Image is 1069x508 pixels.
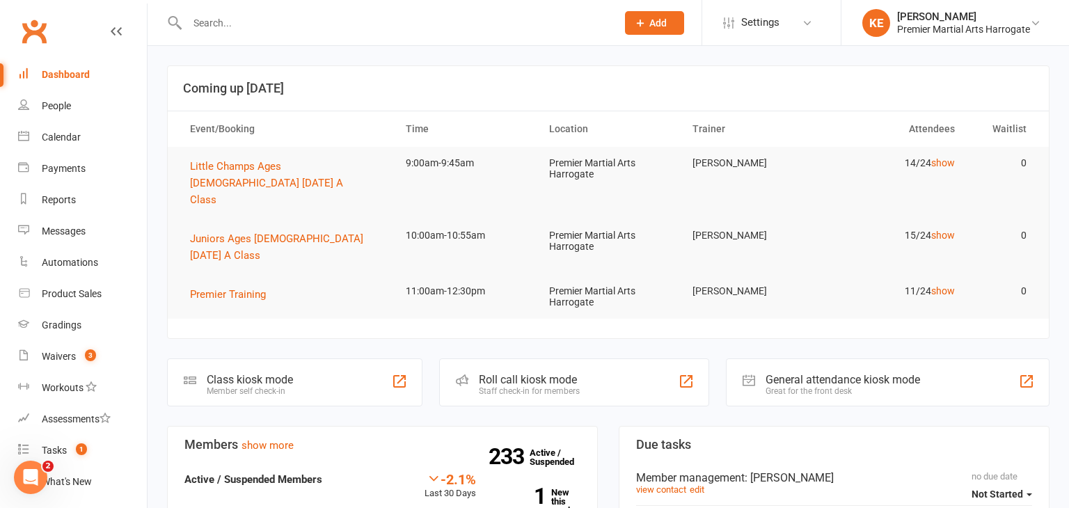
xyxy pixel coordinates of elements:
strong: Active / Suspended Members [184,473,322,486]
button: Not Started [972,482,1032,507]
h3: Due tasks [636,438,1032,452]
td: 0 [967,219,1039,252]
div: Roll call kiosk mode [479,373,580,386]
a: People [18,90,147,122]
td: [PERSON_NAME] [680,147,823,180]
div: Messages [42,225,86,237]
a: Product Sales [18,278,147,310]
a: edit [690,484,704,495]
h3: Members [184,438,580,452]
div: [PERSON_NAME] [897,10,1030,23]
div: Member self check-in [207,386,293,396]
td: Premier Martial Arts Harrogate [537,147,680,191]
strong: 1 [497,486,546,507]
a: view contact [636,484,686,495]
td: [PERSON_NAME] [680,275,823,308]
button: Juniors Ages [DEMOGRAPHIC_DATA] [DATE] A Class [190,230,381,264]
div: Gradings [42,319,81,331]
a: Calendar [18,122,147,153]
span: Little Champs Ages [DEMOGRAPHIC_DATA] [DATE] A Class [190,160,343,206]
span: Add [649,17,667,29]
div: Class kiosk mode [207,373,293,386]
span: 3 [85,349,96,361]
td: 14/24 [823,147,967,180]
a: Reports [18,184,147,216]
a: Assessments [18,404,147,435]
div: Automations [42,257,98,268]
th: Waitlist [967,111,1039,147]
td: 11/24 [823,275,967,308]
a: Dashboard [18,59,147,90]
a: show more [241,439,294,452]
a: Workouts [18,372,147,404]
div: Member management [636,471,1032,484]
a: Gradings [18,310,147,341]
td: Premier Martial Arts Harrogate [537,219,680,263]
a: show [931,230,955,241]
div: -2.1% [425,471,476,486]
span: Juniors Ages [DEMOGRAPHIC_DATA] [DATE] A Class [190,232,363,262]
iframe: Intercom live chat [14,461,47,494]
a: Payments [18,153,147,184]
th: Trainer [680,111,823,147]
div: Reports [42,194,76,205]
div: General attendance kiosk mode [766,373,920,386]
div: Assessments [42,413,111,424]
div: KE [862,9,890,37]
td: [PERSON_NAME] [680,219,823,252]
h3: Coming up [DATE] [183,81,1034,95]
span: Not Started [972,489,1023,500]
div: Calendar [42,132,81,143]
div: Product Sales [42,288,102,299]
td: 9:00am-9:45am [393,147,537,180]
strong: 233 [489,446,530,467]
th: Location [537,111,680,147]
span: 1 [76,443,87,455]
div: People [42,100,71,111]
a: Messages [18,216,147,247]
a: show [931,285,955,296]
a: Clubworx [17,14,52,49]
td: 11:00am-12:30pm [393,275,537,308]
div: Tasks [42,445,67,456]
td: 0 [967,147,1039,180]
span: : [PERSON_NAME] [745,471,834,484]
a: Automations [18,247,147,278]
th: Event/Booking [177,111,393,147]
a: Tasks 1 [18,435,147,466]
div: Dashboard [42,69,90,80]
td: 10:00am-10:55am [393,219,537,252]
div: Premier Martial Arts Harrogate [897,23,1030,35]
th: Time [393,111,537,147]
td: 0 [967,275,1039,308]
input: Search... [183,13,607,33]
td: Premier Martial Arts Harrogate [537,275,680,319]
td: 15/24 [823,219,967,252]
div: What's New [42,476,92,487]
a: What's New [18,466,147,498]
span: Premier Training [190,288,266,301]
div: Staff check-in for members [479,386,580,396]
a: show [931,157,955,168]
span: Settings [741,7,779,38]
div: Great for the front desk [766,386,920,396]
button: Add [625,11,684,35]
div: Waivers [42,351,76,362]
a: 233Active / Suspended [530,438,591,477]
div: Payments [42,163,86,174]
button: Premier Training [190,286,276,303]
a: Waivers 3 [18,341,147,372]
span: 2 [42,461,54,472]
button: Little Champs Ages [DEMOGRAPHIC_DATA] [DATE] A Class [190,158,381,208]
div: Workouts [42,382,84,393]
th: Attendees [823,111,967,147]
div: Last 30 Days [425,471,476,501]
